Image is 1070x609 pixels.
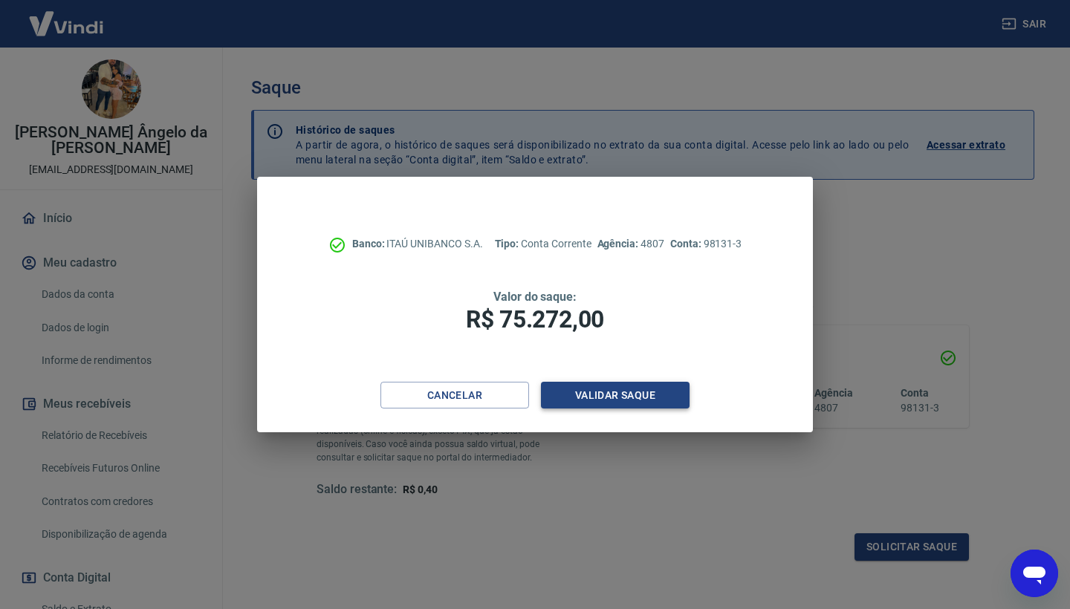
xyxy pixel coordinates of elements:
[597,236,664,252] p: 4807
[1011,550,1058,597] iframe: Botão para abrir a janela de mensagens
[670,238,704,250] span: Conta:
[495,238,522,250] span: Tipo:
[352,238,387,250] span: Banco:
[380,382,529,409] button: Cancelar
[670,236,742,252] p: 98131-3
[495,236,591,252] p: Conta Corrente
[493,290,577,304] span: Valor do saque:
[466,305,604,333] span: R$ 75.272,00
[541,382,690,409] button: Validar saque
[352,236,483,252] p: ITAÚ UNIBANCO S.A.
[597,238,641,250] span: Agência:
